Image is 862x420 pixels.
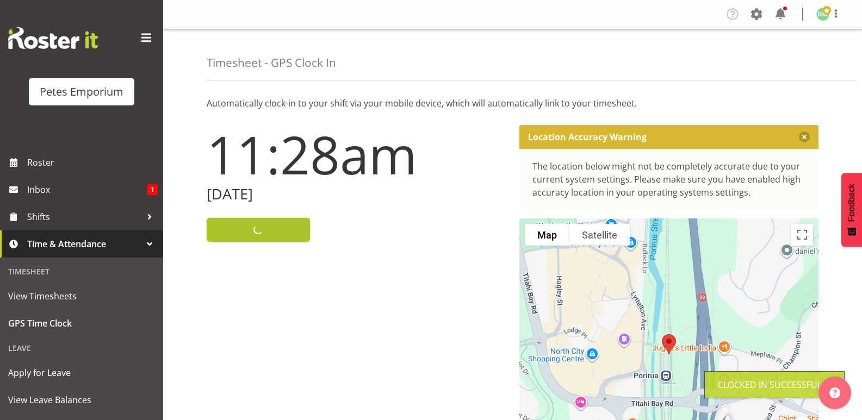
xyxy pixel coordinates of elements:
[816,8,829,21] img: david-mcauley697.jpg
[3,386,160,413] a: View Leave Balances
[8,365,155,381] span: Apply for Leave
[207,186,506,203] h2: [DATE]
[525,224,569,246] button: Show street map
[8,315,155,331] span: GPS Time Clock
[532,160,806,199] div: The location below might not be completely accurate due to your current system settings. Please m...
[799,131,810,142] button: Close message
[27,181,147,198] span: Inbox
[207,97,818,110] p: Automatically clock-in to your shift via your mobile device, which will automatically link to you...
[829,387,840,398] img: help-xxl-2.png
[3,359,160,386] a: Apply for Leave
[841,173,862,247] button: Feedback - Show survey
[718,378,831,391] div: Clocked in Successfully
[528,131,647,142] p: Location Accuracy Warning
[8,392,155,408] span: View Leave Balances
[207,57,336,69] h4: Timesheet - GPS Clock In
[569,224,630,246] button: Show satellite imagery
[3,310,160,337] a: GPS Time Clock
[40,84,123,100] div: Petes Emporium
[3,283,160,310] a: View Timesheets
[207,125,506,184] h1: 11:28am
[27,209,141,225] span: Shifts
[147,184,158,195] span: 1
[8,27,98,49] img: Rosterit website logo
[27,154,158,171] span: Roster
[27,236,141,252] span: Time & Attendance
[791,224,813,246] button: Toggle fullscreen view
[8,288,155,304] span: View Timesheets
[847,184,857,222] span: Feedback
[3,260,160,283] div: Timesheet
[3,337,160,359] div: Leave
